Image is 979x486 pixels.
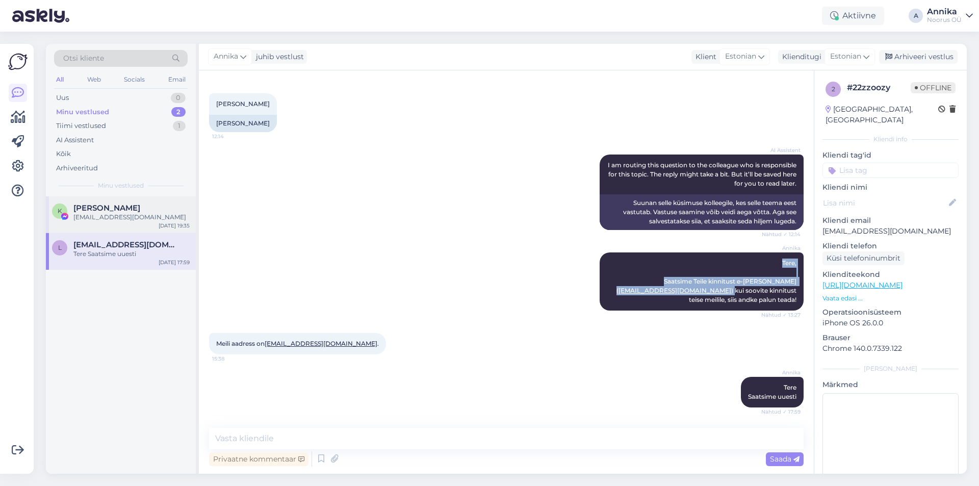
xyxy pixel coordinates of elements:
[778,52,821,62] div: Klienditugi
[822,269,959,280] p: Klienditeekond
[909,9,923,23] div: A
[770,454,800,464] span: Saada
[927,8,962,16] div: Annika
[927,8,973,24] a: AnnikaNoorus OÜ
[822,332,959,343] p: Brauser
[216,340,379,347] span: Meili aadress on .
[73,213,190,222] div: [EMAIL_ADDRESS][DOMAIN_NAME]
[927,16,962,24] div: Noorus OÜ
[122,73,147,86] div: Socials
[823,197,947,209] input: Lisa nimi
[85,73,103,86] div: Web
[847,82,911,94] div: # 22zzoozy
[216,100,270,108] span: [PERSON_NAME]
[725,51,756,62] span: Estonian
[619,287,731,294] a: [EMAIL_ADDRESS][DOMAIN_NAME]
[171,93,186,103] div: 0
[822,307,959,318] p: Operatsioonisüsteem
[252,52,304,62] div: juhib vestlust
[58,244,62,251] span: l
[691,52,716,62] div: Klient
[56,121,106,131] div: Tiimi vestlused
[762,369,801,376] span: Annika
[822,135,959,144] div: Kliendi info
[209,115,277,132] div: [PERSON_NAME]
[822,241,959,251] p: Kliendi telefon
[173,121,186,131] div: 1
[822,163,959,178] input: Lisa tag
[63,53,104,64] span: Otsi kliente
[8,52,28,71] img: Askly Logo
[761,311,801,319] span: Nähtud ✓ 13:27
[73,249,190,259] div: Tere Saatsime uuesti
[761,408,801,416] span: Nähtud ✓ 17:59
[822,280,903,290] a: [URL][DOMAIN_NAME]
[600,194,804,230] div: Suunan selle küsimuse kolleegile, kes selle teema eest vastutab. Vastuse saamine võib veidi aega ...
[822,294,959,303] p: Vaata edasi ...
[98,181,144,190] span: Minu vestlused
[212,133,250,140] span: 12:14
[56,149,71,159] div: Kõik
[879,50,958,64] div: Arhiveeri vestlus
[56,135,94,145] div: AI Assistent
[159,222,190,229] div: [DATE] 19:35
[822,150,959,161] p: Kliendi tag'id
[822,182,959,193] p: Kliendi nimi
[56,163,98,173] div: Arhiveeritud
[56,93,69,103] div: Uus
[58,207,62,215] span: K
[762,231,801,238] span: Nähtud ✓ 12:14
[822,226,959,237] p: [EMAIL_ADDRESS][DOMAIN_NAME]
[832,85,835,93] span: 2
[822,215,959,226] p: Kliendi email
[762,244,801,252] span: Annika
[56,107,109,117] div: Minu vestlused
[762,146,801,154] span: AI Assistent
[209,452,308,466] div: Privaatne kommentaar
[214,51,238,62] span: Annika
[171,107,186,117] div: 2
[822,364,959,373] div: [PERSON_NAME]
[166,73,188,86] div: Email
[822,251,905,265] div: Küsi telefoninumbrit
[265,340,377,347] a: [EMAIL_ADDRESS][DOMAIN_NAME]
[616,259,798,303] span: Tere, Saatsime Teile kinnitust e-[PERSON_NAME] ( ) kui soovite kinnitust teise meilile, siis andk...
[822,379,959,390] p: Märkmed
[822,7,884,25] div: Aktiivne
[212,355,250,363] span: 15:38
[826,104,938,125] div: [GEOGRAPHIC_DATA], [GEOGRAPHIC_DATA]
[73,203,140,213] span: Klaarika Lilleorg
[830,51,861,62] span: Estonian
[608,161,798,187] span: I am routing this question to the colleague who is responsible for this topic. The reply might ta...
[73,240,179,249] span: lebenmarek@gmail.com
[822,318,959,328] p: iPhone OS 26.0.0
[159,259,190,266] div: [DATE] 17:59
[911,82,956,93] span: Offline
[54,73,66,86] div: All
[822,343,959,354] p: Chrome 140.0.7339.122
